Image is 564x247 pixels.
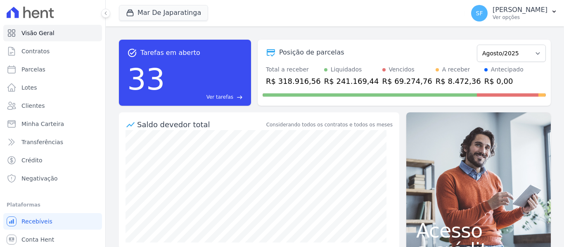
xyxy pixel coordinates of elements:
[493,6,547,14] p: [PERSON_NAME]
[3,97,102,114] a: Clientes
[266,76,321,87] div: R$ 318.916,56
[266,65,321,74] div: Total a receber
[3,170,102,187] a: Negativação
[21,138,63,146] span: Transferências
[206,93,233,101] span: Ver tarefas
[3,213,102,230] a: Recebíveis
[491,65,524,74] div: Antecipado
[21,65,45,74] span: Parcelas
[484,76,524,87] div: R$ 0,00
[416,221,541,240] span: Acesso
[21,235,54,244] span: Conta Hent
[266,121,393,128] div: Considerando todos os contratos e todos os meses
[21,83,37,92] span: Lotes
[137,119,265,130] div: Saldo devedor total
[493,14,547,21] p: Ver opções
[3,134,102,150] a: Transferências
[140,48,200,58] span: Tarefas em aberto
[3,43,102,59] a: Contratos
[21,47,50,55] span: Contratos
[436,76,481,87] div: R$ 8.472,36
[7,200,99,210] div: Plataformas
[237,94,243,100] span: east
[119,5,208,21] button: Mar De Japaratinga
[127,48,137,58] span: task_alt
[382,76,432,87] div: R$ 69.274,76
[21,156,43,164] span: Crédito
[3,79,102,96] a: Lotes
[3,152,102,169] a: Crédito
[464,2,564,25] button: SF [PERSON_NAME] Ver opções
[168,93,243,101] a: Ver tarefas east
[279,47,344,57] div: Posição de parcelas
[389,65,415,74] div: Vencidos
[442,65,470,74] div: A receber
[3,116,102,132] a: Minha Carteira
[3,61,102,78] a: Parcelas
[21,102,45,110] span: Clientes
[127,58,165,101] div: 33
[21,29,55,37] span: Visão Geral
[21,120,64,128] span: Minha Carteira
[476,10,483,16] span: SF
[331,65,362,74] div: Liquidados
[324,76,379,87] div: R$ 241.169,44
[21,217,52,226] span: Recebíveis
[21,174,58,183] span: Negativação
[3,25,102,41] a: Visão Geral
